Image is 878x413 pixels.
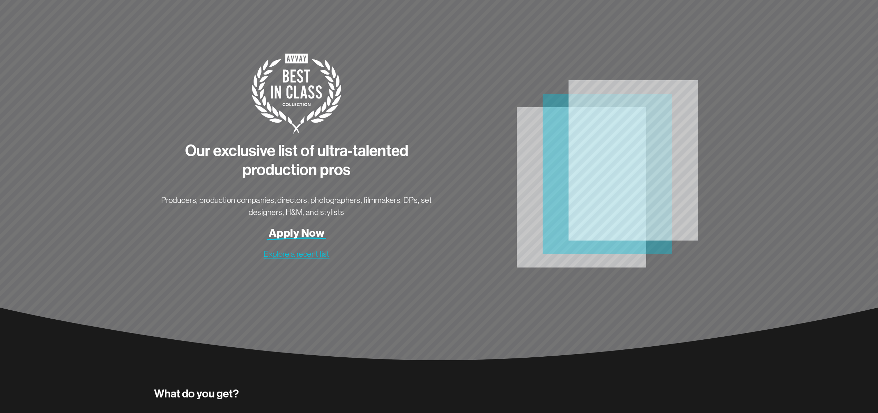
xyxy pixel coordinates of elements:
p: Producers, production companies, directors, photographers, filmmakers, DPs, set designers, H&M, a... [154,194,439,218]
a: Explore a recent list [264,250,330,259]
h3: Our exclusive list of ultra-talented production pros [154,141,439,179]
a: Apply Now [269,226,324,239]
h2: What do you get? [154,387,387,401]
strong: Apply Now [269,226,324,240]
